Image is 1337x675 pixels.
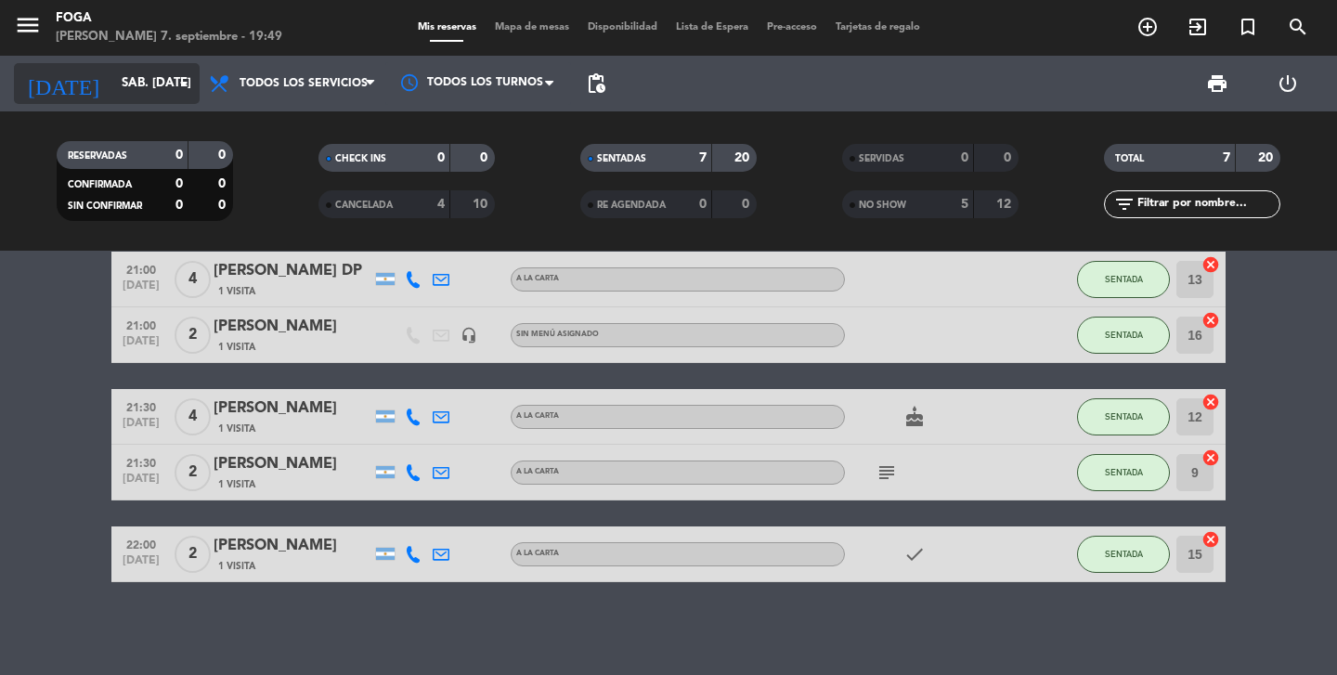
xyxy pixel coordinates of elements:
i: cancel [1201,255,1220,274]
strong: 0 [218,177,229,190]
span: 22:00 [118,533,164,554]
strong: 0 [218,149,229,162]
span: A LA CARTA [516,468,559,475]
span: CHECK INS [335,154,386,163]
strong: 0 [175,149,183,162]
i: filter_list [1113,193,1136,215]
span: Disponibilidad [578,22,667,32]
span: NO SHOW [859,201,906,210]
span: SENTADA [1105,330,1143,340]
span: print [1206,72,1228,95]
div: [PERSON_NAME] 7. septiembre - 19:49 [56,28,282,46]
span: RE AGENDADA [597,201,666,210]
div: [PERSON_NAME] [214,396,371,421]
strong: 20 [1258,151,1277,164]
i: check [903,543,926,565]
span: [DATE] [118,473,164,494]
span: 1 Visita [218,422,255,436]
span: [DATE] [118,335,164,357]
span: Lista de Espera [667,22,758,32]
span: 2 [175,454,211,491]
strong: 12 [996,198,1015,211]
span: Mis reservas [409,22,486,32]
span: 2 [175,536,211,573]
span: 1 Visita [218,559,255,574]
i: cancel [1201,393,1220,411]
span: SERVIDAS [859,154,904,163]
span: 21:30 [118,396,164,417]
span: 2 [175,317,211,354]
span: Sin menú asignado [516,331,599,338]
i: cake [903,406,926,428]
i: power_settings_new [1277,72,1299,95]
i: search [1287,16,1309,38]
strong: 7 [1223,151,1230,164]
span: SENTADA [1105,274,1143,284]
i: add_circle_outline [1136,16,1159,38]
strong: 7 [699,151,707,164]
button: SENTADA [1077,261,1170,298]
strong: 0 [437,151,445,164]
i: turned_in_not [1237,16,1259,38]
span: TOTAL [1115,154,1144,163]
span: SENTADA [1105,411,1143,422]
button: SENTADA [1077,317,1170,354]
i: [DATE] [14,63,112,104]
span: Mapa de mesas [486,22,578,32]
strong: 0 [961,151,968,164]
strong: 0 [742,198,753,211]
span: A LA CARTA [516,275,559,282]
span: RESERVADAS [68,151,127,161]
i: subject [876,461,898,484]
strong: 0 [175,199,183,212]
span: SENTADA [1105,467,1143,477]
span: A LA CARTA [516,412,559,420]
strong: 0 [699,198,707,211]
span: 21:30 [118,451,164,473]
div: [PERSON_NAME] [214,452,371,476]
span: 1 Visita [218,477,255,492]
button: menu [14,11,42,45]
button: SENTADA [1077,536,1170,573]
i: cancel [1201,448,1220,467]
span: Todos los servicios [240,77,368,90]
strong: 0 [218,199,229,212]
span: 1 Visita [218,284,255,299]
i: menu [14,11,42,39]
span: A LA CARTA [516,550,559,557]
span: Pre-acceso [758,22,826,32]
i: exit_to_app [1187,16,1209,38]
span: [DATE] [118,279,164,301]
strong: 20 [734,151,753,164]
strong: 0 [480,151,491,164]
div: [PERSON_NAME] [214,315,371,339]
strong: 0 [175,177,183,190]
span: 21:00 [118,314,164,335]
i: cancel [1201,530,1220,549]
span: SIN CONFIRMAR [68,201,142,211]
span: 4 [175,261,211,298]
div: FOGA [56,9,282,28]
span: CONFIRMADA [68,180,132,189]
div: [PERSON_NAME] DP [214,259,371,283]
i: headset_mic [461,327,477,344]
span: CANCELADA [335,201,393,210]
span: SENTADAS [597,154,646,163]
span: pending_actions [585,72,607,95]
button: SENTADA [1077,454,1170,491]
span: SENTADA [1105,549,1143,559]
strong: 0 [1004,151,1015,164]
span: [DATE] [118,417,164,438]
div: LOG OUT [1253,56,1323,111]
button: SENTADA [1077,398,1170,435]
strong: 5 [961,198,968,211]
div: [PERSON_NAME] [214,534,371,558]
span: 4 [175,398,211,435]
span: 21:00 [118,258,164,279]
i: arrow_drop_down [173,72,195,95]
strong: 4 [437,198,445,211]
span: [DATE] [118,554,164,576]
span: Tarjetas de regalo [826,22,929,32]
i: cancel [1201,311,1220,330]
input: Filtrar por nombre... [1136,194,1279,214]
